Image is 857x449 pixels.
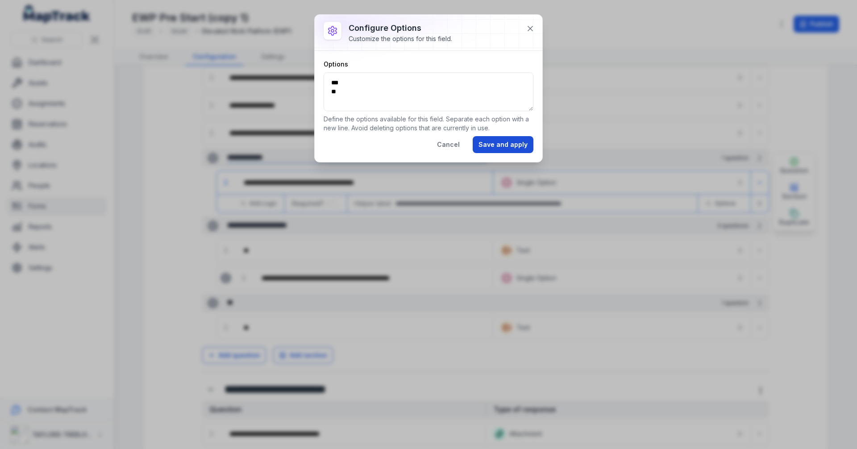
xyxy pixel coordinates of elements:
[473,136,533,153] button: Save and apply
[324,60,348,69] label: Options
[349,34,452,43] div: Customize the options for this field.
[431,136,466,153] button: Cancel
[324,115,533,133] p: Define the options available for this field. Separate each option with a new line. Avoid deleting...
[349,22,452,34] h3: Configure options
